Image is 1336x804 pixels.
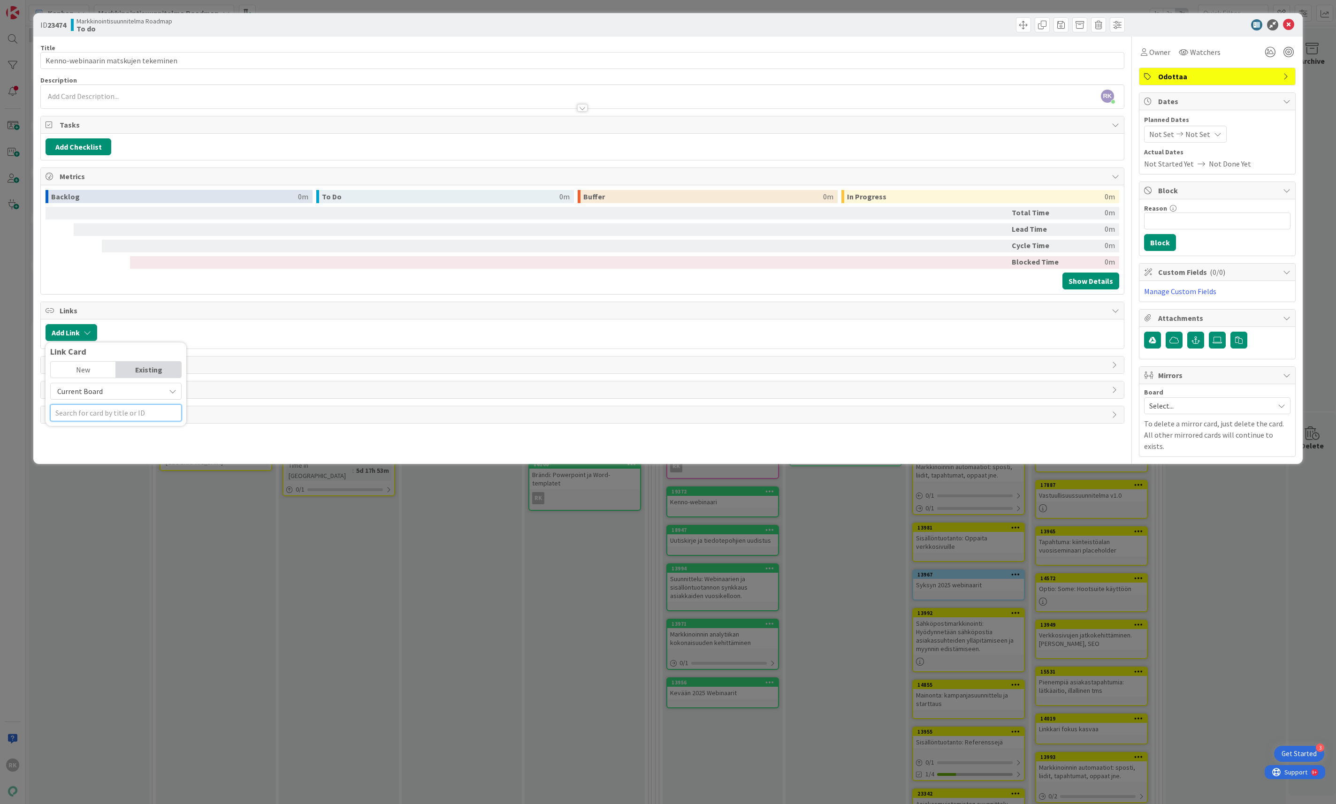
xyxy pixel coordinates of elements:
span: Mirrors [1158,370,1278,381]
span: Owner [1149,46,1170,58]
div: Existing [116,362,181,378]
span: Odottaa [1158,71,1278,82]
div: Lead Time [1012,223,1063,236]
input: Search for card by title or ID [50,404,182,421]
span: ( 0/0 ) [1210,267,1225,277]
div: 0m [1067,240,1115,252]
span: Not Done Yet [1209,158,1251,169]
span: Board [1144,389,1163,395]
div: Blocked Time [1012,256,1063,269]
span: Not Set [1149,129,1174,140]
span: RK [1101,90,1114,103]
label: Title [40,44,55,52]
button: Block [1144,234,1176,251]
span: Attachments [1158,312,1278,324]
label: Reason [1144,204,1167,212]
span: Current Board [57,387,103,396]
div: Backlog [51,190,298,203]
div: 0m [559,190,570,203]
a: Manage Custom Fields [1144,287,1216,296]
span: Exit Criteria [60,409,1107,420]
div: 0m [1067,207,1115,220]
span: Watchers [1190,46,1221,58]
div: New [51,362,116,378]
span: Actual Dates [1144,147,1290,157]
span: Description [40,76,77,84]
div: 3 [1316,743,1324,752]
span: Markkinointisuunnitelma Roadmap [76,17,172,25]
div: 0m [298,190,308,203]
b: To do [76,25,172,32]
b: 23474 [47,20,66,30]
span: Block [1158,185,1278,196]
span: Tasks [60,119,1107,130]
div: Link Card [50,347,182,356]
span: Select... [1149,399,1269,412]
div: In Progress [847,190,1105,203]
button: Add Link [46,324,97,341]
span: Custom Fields [1158,266,1278,278]
button: Add Checklist [46,138,111,155]
div: Total Time [1012,207,1063,220]
div: Open Get Started checklist, remaining modules: 3 [1274,746,1324,762]
span: Dates [1158,96,1278,107]
span: History [60,384,1107,395]
span: Not Started Yet [1144,158,1194,169]
div: Buffer [583,190,823,203]
span: ID [40,19,66,30]
button: Show Details [1062,273,1119,289]
span: Support [20,1,43,13]
div: Get Started [1282,749,1317,758]
span: Links [60,305,1107,316]
div: 9+ [47,4,52,11]
div: 0m [1067,223,1115,236]
span: Comments [60,359,1107,371]
input: type card name here... [40,52,1124,69]
p: To delete a mirror card, just delete the card. All other mirrored cards will continue to exists. [1144,418,1290,452]
div: 0m [1105,190,1115,203]
div: To Do [322,190,560,203]
div: 0m [823,190,833,203]
span: Not Set [1185,129,1210,140]
span: Planned Dates [1144,115,1290,125]
span: Metrics [60,171,1107,182]
div: 0m [1067,256,1115,269]
div: Cycle Time [1012,240,1063,252]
